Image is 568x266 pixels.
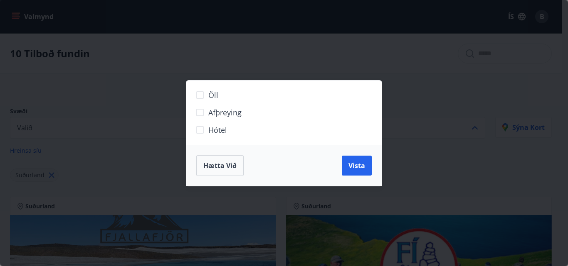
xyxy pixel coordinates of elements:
span: Vista [348,161,365,170]
span: Hætta við [203,161,237,170]
button: Vista [342,156,372,176]
button: Hætta við [196,155,244,176]
span: Hótel [208,124,227,135]
span: Öll [208,90,218,100]
span: Afþreying [208,107,242,118]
